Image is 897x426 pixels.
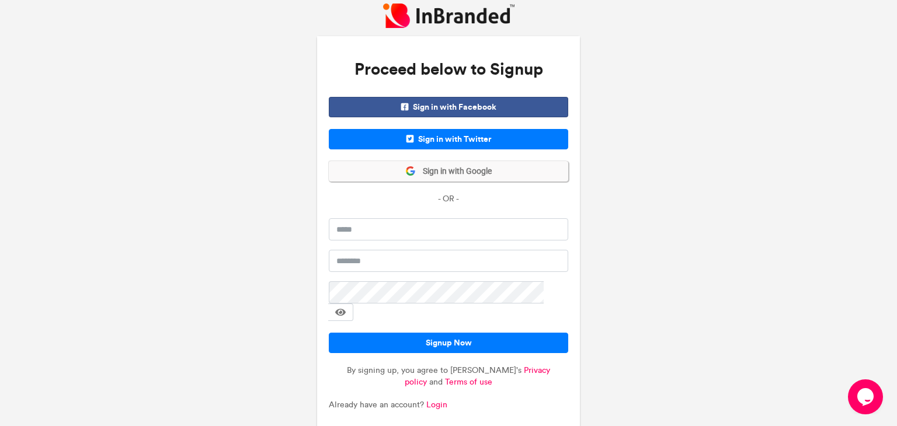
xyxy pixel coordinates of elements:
[329,333,568,353] button: Signup Now
[329,97,568,117] span: Sign in with Facebook
[445,377,492,387] a: Terms of use
[329,399,568,411] p: Already have an account?
[426,400,447,410] a: Login
[329,193,568,205] p: - OR -
[848,379,885,414] iframe: chat widget
[329,365,568,399] p: By signing up, you agree to [PERSON_NAME]'s and
[329,161,568,181] button: Sign in with Google
[329,129,568,149] span: Sign in with Twitter
[329,48,568,91] h3: Proceed below to Signup
[405,365,550,387] a: Privacy policy
[383,4,514,27] img: InBranded Logo
[416,166,492,177] span: Sign in with Google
